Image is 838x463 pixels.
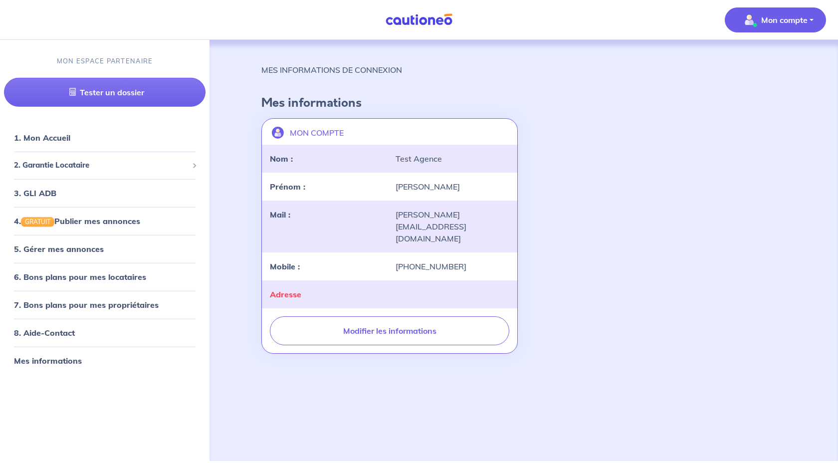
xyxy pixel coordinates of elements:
[14,188,56,198] a: 3. GLI ADB
[14,216,140,226] a: 4.GRATUITPublier mes annonces
[14,328,75,338] a: 8. Aide-Contact
[14,356,82,366] a: Mes informations
[4,351,206,371] div: Mes informations
[14,133,70,143] a: 1. Mon Accueil
[270,210,290,220] strong: Mail :
[4,156,206,175] div: 2. Garantie Locataire
[261,64,402,76] p: MES INFORMATIONS DE CONNEXION
[390,260,515,272] div: [PHONE_NUMBER]
[270,182,305,192] strong: Prénom :
[4,183,206,203] div: 3. GLI ADB
[290,127,344,139] p: MON COMPTE
[4,211,206,231] div: 4.GRATUITPublier mes annonces
[14,300,159,310] a: 7. Bons plans pour mes propriétaires
[272,127,284,139] img: illu_account.svg
[4,128,206,148] div: 1. Mon Accueil
[14,272,146,282] a: 6. Bons plans pour mes locataires
[14,160,188,171] span: 2. Garantie Locataire
[270,289,301,299] strong: Adresse
[4,78,206,107] a: Tester un dossier
[270,154,293,164] strong: Nom :
[725,7,826,32] button: illu_account_valid_menu.svgMon compte
[4,239,206,259] div: 5. Gérer mes annonces
[4,323,206,343] div: 8. Aide-Contact
[14,244,104,254] a: 5. Gérer mes annonces
[382,13,456,26] img: Cautioneo
[390,209,515,244] div: [PERSON_NAME][EMAIL_ADDRESS][DOMAIN_NAME]
[57,56,153,66] p: MON ESPACE PARTENAIRE
[761,14,808,26] p: Mon compte
[261,96,786,110] h4: Mes informations
[4,295,206,315] div: 7. Bons plans pour mes propriétaires
[390,153,515,165] div: Test Agence
[741,12,757,28] img: illu_account_valid_menu.svg
[270,316,509,345] button: Modifier les informations
[4,267,206,287] div: 6. Bons plans pour mes locataires
[270,261,300,271] strong: Mobile :
[390,181,515,193] div: [PERSON_NAME]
